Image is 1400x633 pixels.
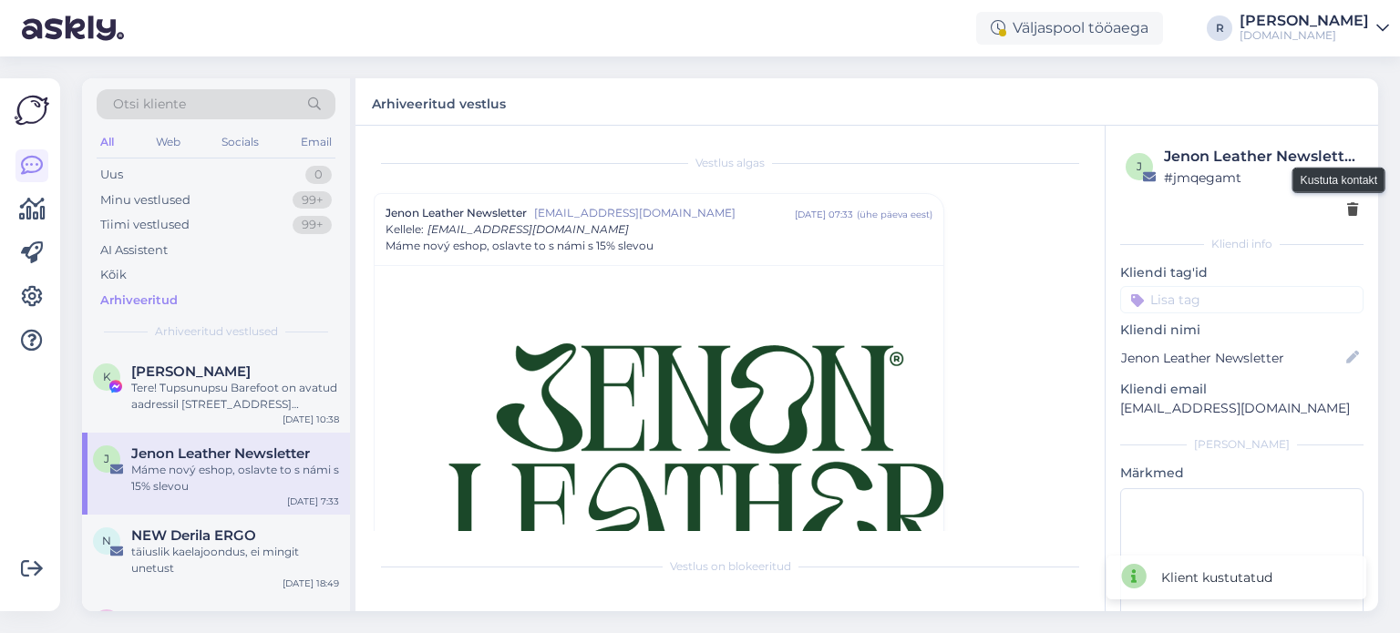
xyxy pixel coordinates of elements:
div: Máme nový eshop, oslavte to s námi s 15% slevou [131,462,339,495]
div: All [97,130,118,154]
div: [PERSON_NAME] [1240,14,1369,28]
span: [EMAIL_ADDRESS][DOMAIN_NAME] [427,222,629,236]
span: Kate Kotkas [131,363,251,380]
span: N [102,534,111,547]
div: Kliendi info [1120,236,1364,252]
span: J [104,452,109,465]
div: Jenon Leather Newsletter [1164,146,1358,168]
div: Socials [218,130,262,154]
div: Web [152,130,184,154]
div: Uus [100,166,123,184]
label: Arhiveeritud vestlus [372,89,506,114]
p: Kliendi tag'id [1120,263,1364,282]
div: täiuslik kaelajoondus, ei mingit unetust [131,544,339,577]
div: [DATE] 10:38 [283,413,339,426]
div: # jmqegamt [1164,168,1358,188]
p: [EMAIL_ADDRESS][DOMAIN_NAME] [1120,399,1364,418]
div: [DOMAIN_NAME] [1240,28,1369,43]
div: AI Assistent [100,241,168,260]
small: Kustuta kontakt [1301,171,1377,188]
span: NEW Derila ERGO [131,527,256,544]
div: Tiimi vestlused [100,216,190,234]
span: Otsi kliente [113,95,186,114]
div: 99+ [293,216,332,234]
div: R [1207,15,1232,41]
input: Lisa nimi [1121,348,1343,368]
input: Lisa tag [1120,286,1364,313]
span: Kellele : [386,222,424,236]
span: Máme nový eshop, oslavte to s námi s 15% slevou [386,238,654,254]
div: [DATE] 18:49 [283,577,339,590]
div: Kõik [100,266,127,284]
span: j [1137,159,1142,173]
span: Arhiveeritud vestlused [155,323,278,340]
img: Askly Logo [15,93,49,128]
div: Arhiveeritud [100,291,178,310]
span: BEDA, s. r. o. [131,609,298,626]
div: [DATE] 07:33 [795,208,853,221]
div: Vestlus algas [374,155,1086,171]
span: Vestlus on blokeeritud [670,558,791,575]
div: [PERSON_NAME] [1120,436,1364,453]
p: Kliendi nimi [1120,321,1364,340]
a: [PERSON_NAME][DOMAIN_NAME] [1240,14,1389,43]
span: Jenon Leather Newsletter [131,445,310,462]
div: Email [297,130,335,154]
div: 99+ [293,191,332,209]
p: Kliendi email [1120,380,1364,399]
div: [DATE] 7:33 [287,495,339,508]
span: [EMAIL_ADDRESS][DOMAIN_NAME] [534,205,795,221]
div: Tere! Tupsunupsu Barefoot on avatud aadressil [STREET_ADDRESS] (Lembitu Konsumis) E 10-17 (12-12.... [131,380,339,413]
div: Klient kustutatud [1161,568,1272,587]
div: ( ühe päeva eest ) [857,208,932,221]
span: Jenon Leather Newsletter [386,205,527,221]
span: K [103,370,111,383]
p: Märkmed [1120,464,1364,483]
div: Väljaspool tööaega [976,12,1163,45]
div: 0 [305,166,332,184]
div: Minu vestlused [100,191,190,209]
